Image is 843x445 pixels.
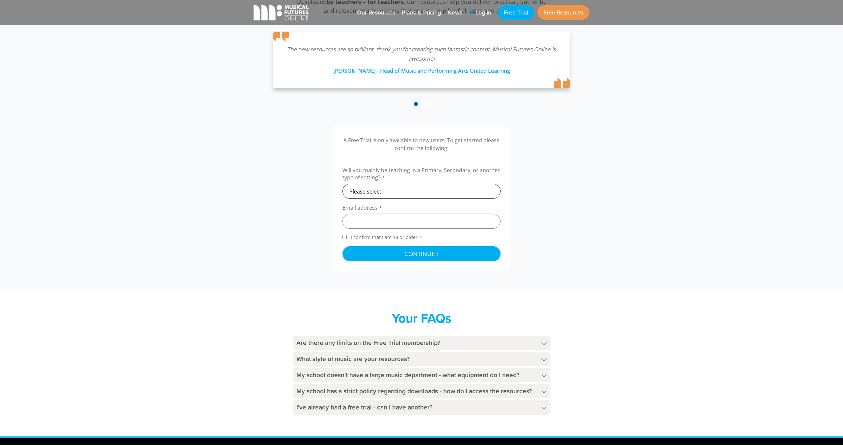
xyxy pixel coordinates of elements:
h4: I've already had a free trial - can I have another? [293,400,550,414]
p: The new resources are so brilliant, thank you for creating such fantastic content. Musical Future... [286,45,557,63]
h4: Are there any limits on the Free Trial membership? [293,336,550,350]
label: Will you mainly be teaching in a Primary, Secondary, or another type of setting? [342,167,501,184]
a: Free Resources [537,5,589,20]
h4: What style of music are your resources? [293,352,550,366]
p: A Free Trial is only available to new users. To get started please confirm the following: [342,136,501,152]
span: News [448,8,462,17]
div: [PERSON_NAME] - Head of Music and Performing Arts United Learning [286,63,557,75]
button: Continue › [342,246,501,261]
span: Plans & Pricing [402,8,441,17]
h4: My school has a strict policy regarding downloads - how do I access the resources? [293,384,550,398]
input: I confirm that I am 18 or older* [342,235,347,239]
span: Our Resources [357,8,395,17]
h4: My school doesn't have a large music department - what equipment do I need? [293,368,550,382]
label: Email address [342,204,501,214]
h2: Your FAQs [293,311,550,326]
a: Free Trial [498,5,534,20]
span: I confirm that I am 18 or older [349,234,423,240]
span: Log in [476,8,491,17]
span: Continue › [404,249,439,258]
